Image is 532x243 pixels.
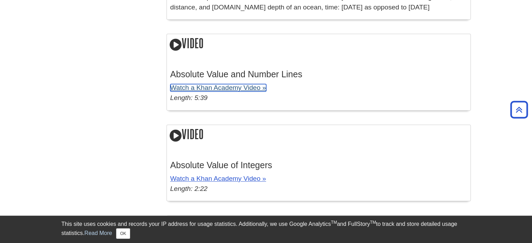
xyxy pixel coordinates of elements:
[116,228,130,239] button: Close
[170,185,208,192] em: Length: 2:22
[508,105,530,114] a: Back to Top
[170,175,266,182] a: Watch a Khan Academy Video »
[167,125,470,145] h2: Video
[370,220,376,225] sup: TM
[170,160,467,170] h3: Absolute Value of Integers
[170,84,266,91] a: Watch a Khan Academy Video »
[331,220,337,225] sup: TM
[170,69,467,79] h3: Absolute Value and Number Lines
[167,34,470,54] h2: Video
[170,94,208,101] em: Length: 5:39
[84,230,112,236] a: Read More
[62,220,471,239] div: This site uses cookies and records your IP address for usage statistics. Additionally, we use Goo...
